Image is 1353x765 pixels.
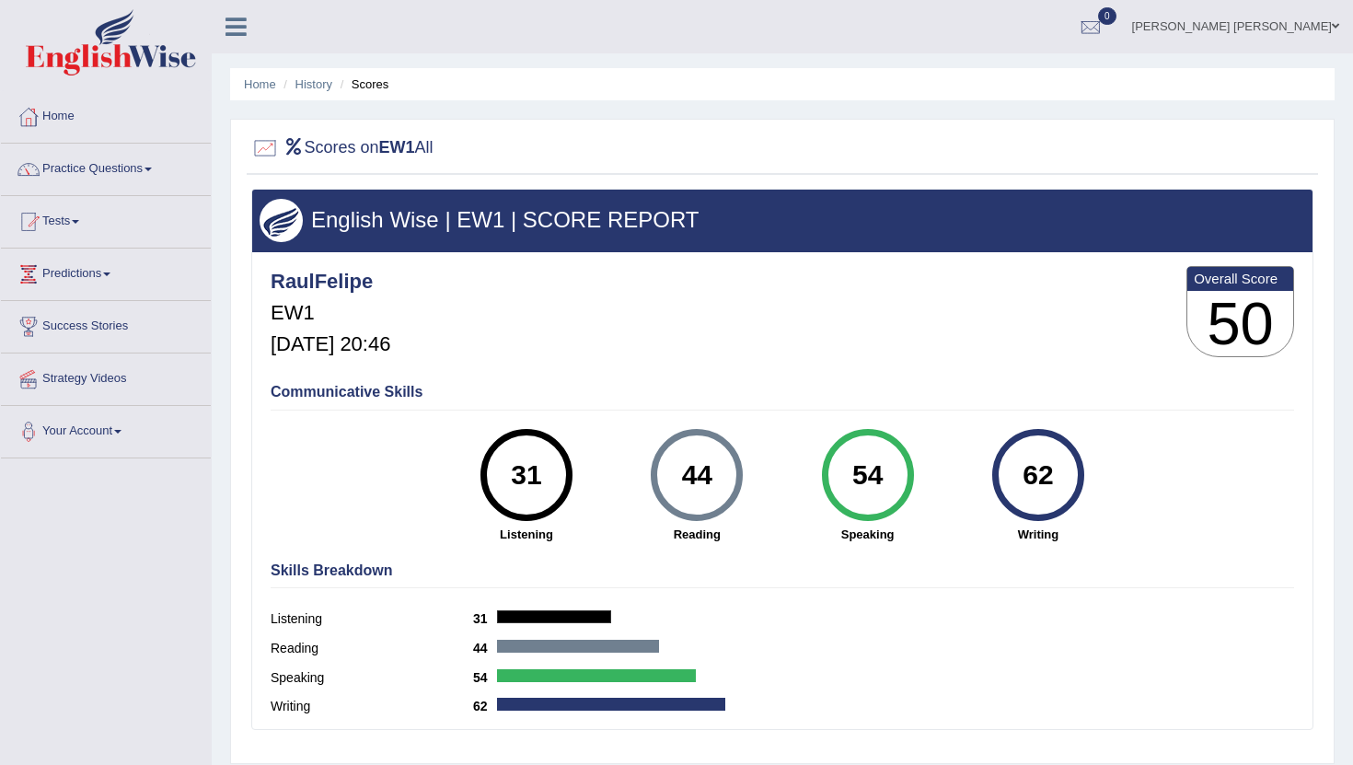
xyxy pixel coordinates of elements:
a: Your Account [1,406,211,452]
div: 62 [1004,436,1071,514]
strong: Listening [450,526,602,543]
a: Home [1,91,211,137]
b: Overall Score [1194,271,1287,286]
b: 31 [473,611,497,626]
b: 54 [473,670,497,685]
h4: Communicative Skills [271,384,1294,400]
img: wings.png [260,199,303,242]
a: Home [244,77,276,91]
li: Scores [336,75,389,93]
div: 31 [492,436,560,514]
label: Listening [271,609,473,629]
h3: 50 [1187,291,1293,357]
strong: Reading [621,526,773,543]
strong: Speaking [792,526,943,543]
h2: Scores on All [251,134,434,162]
div: 44 [664,436,731,514]
b: EW1 [379,138,415,156]
label: Speaking [271,668,473,688]
a: Predictions [1,249,211,295]
a: Practice Questions [1,144,211,190]
b: 62 [473,699,497,713]
h3: English Wise | EW1 | SCORE REPORT [260,208,1305,232]
strong: Writing [962,526,1114,543]
label: Writing [271,697,473,716]
b: 44 [473,641,497,655]
a: History [295,77,332,91]
h5: EW1 [271,302,390,324]
h5: [DATE] 20:46 [271,333,390,355]
label: Reading [271,639,473,658]
h4: Skills Breakdown [271,562,1294,579]
h4: RaulFelipe [271,271,390,293]
div: 54 [834,436,901,514]
a: Success Stories [1,301,211,347]
a: Tests [1,196,211,242]
span: 0 [1098,7,1116,25]
a: Strategy Videos [1,354,211,400]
